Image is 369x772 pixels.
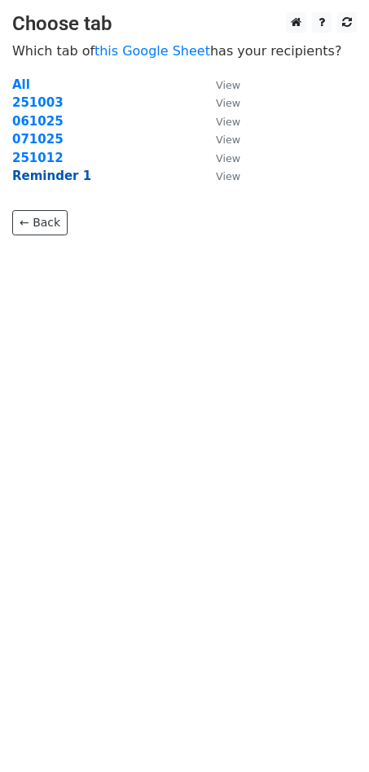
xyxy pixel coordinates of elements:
small: View [216,134,240,146]
a: View [200,77,240,92]
small: View [216,97,240,109]
a: View [200,169,240,183]
iframe: Chat Widget [288,694,369,772]
a: 061025 [12,114,64,129]
a: this Google Sheet [94,43,210,59]
a: 071025 [12,132,64,147]
small: View [216,116,240,128]
a: ← Back [12,210,68,235]
a: View [200,151,240,165]
p: Which tab of has your recipients? [12,42,357,59]
a: View [200,114,240,129]
a: All [12,77,30,92]
a: View [200,132,240,147]
small: View [216,79,240,91]
a: 251003 [12,95,64,110]
small: View [216,152,240,164]
a: 251012 [12,151,64,165]
h3: Choose tab [12,12,357,36]
a: Reminder 1 [12,169,91,183]
small: View [216,170,240,182]
a: View [200,95,240,110]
